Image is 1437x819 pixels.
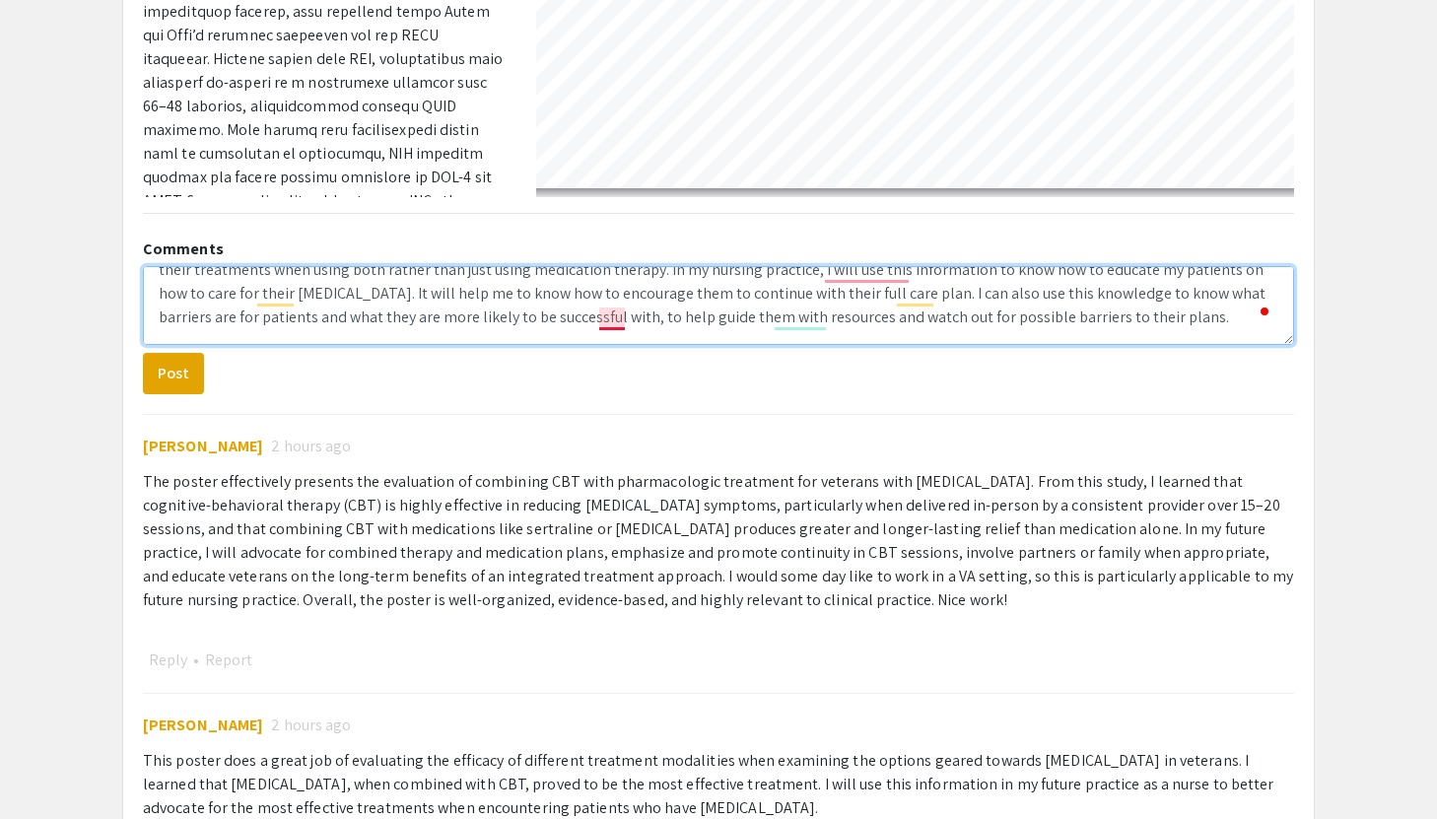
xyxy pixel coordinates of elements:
[143,266,1294,345] textarea: To enrich screen reader interactions, please activate Accessibility in Grammarly extension settings
[15,730,84,804] iframe: Chat
[143,648,193,673] button: Reply
[143,239,1294,258] h2: Comments
[271,435,351,458] span: 2 hours ago
[143,648,1294,673] div: •
[143,353,204,394] button: Post
[143,470,1294,636] div: The poster effectively presents the evaluation of combining CBT with pharmacologic treatment for ...
[143,436,263,456] span: [PERSON_NAME]
[143,715,263,735] span: [PERSON_NAME]
[199,648,258,673] button: Report
[271,714,351,737] span: 2 hours ago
